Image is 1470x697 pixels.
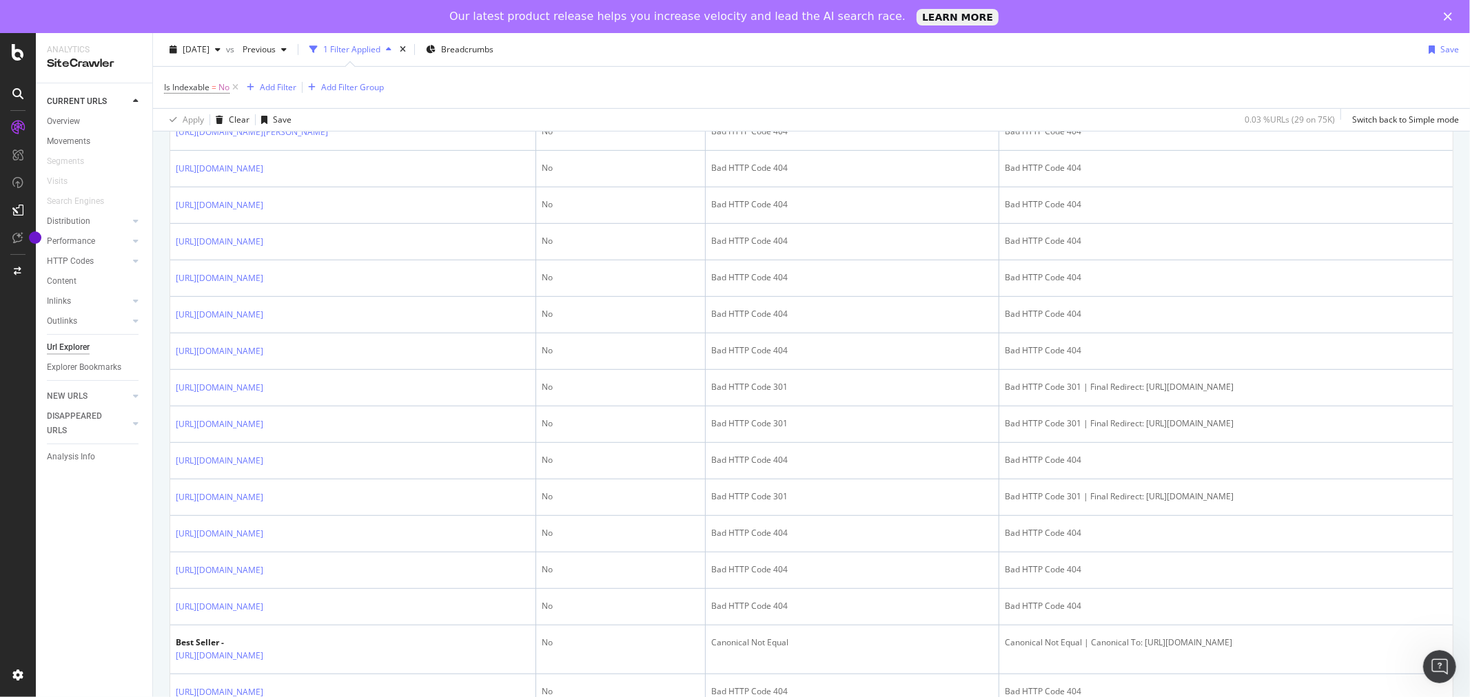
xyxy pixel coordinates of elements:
div: Clear [229,114,249,125]
a: Search Engines [47,194,118,209]
div: Bad HTTP Code 404 [711,271,993,284]
div: Explorer Bookmarks [47,360,121,375]
a: [URL][DOMAIN_NAME][PERSON_NAME] [176,125,328,139]
div: No [542,198,700,211]
div: Analytics [47,44,141,56]
div: Bad HTTP Code 404 [711,527,993,539]
button: Save [1423,39,1459,61]
a: Content [47,274,143,289]
a: [URL][DOMAIN_NAME] [176,308,263,322]
a: [URL][DOMAIN_NAME] [176,235,263,249]
a: Visits [47,174,81,189]
div: No [542,636,700,649]
div: Bad HTTP Code 404 [711,162,993,174]
div: Bad HTTP Code 404 [711,198,993,211]
div: Bad HTTP Code 404 [1005,563,1447,576]
a: [URL][DOMAIN_NAME] [176,344,263,358]
a: Url Explorer [47,340,143,355]
div: Bad HTTP Code 404 [1005,600,1447,612]
div: Add Filter [260,81,296,93]
button: Add Filter Group [303,79,384,96]
div: Bad HTTP Code 404 [1005,125,1447,138]
div: No [542,563,700,576]
div: Bad HTTP Code 404 [711,600,993,612]
div: Performance [47,234,95,249]
div: 0.03 % URLs ( 29 on 75K ) [1245,114,1335,125]
a: [URL][DOMAIN_NAME] [176,162,263,176]
button: Clear [210,109,249,131]
a: [URL][DOMAIN_NAME] [176,454,263,468]
div: No [542,162,700,174]
a: Performance [47,234,129,249]
div: No [542,454,700,466]
div: Bad HTTP Code 404 [1005,308,1447,320]
div: No [542,125,700,138]
span: No [218,78,229,97]
a: Segments [47,154,98,169]
a: [URL][DOMAIN_NAME] [176,527,263,541]
span: 2025 Aug. 13th [183,43,210,55]
div: Bad HTTP Code 404 [711,235,993,247]
div: Save [1440,43,1459,55]
a: Analysis Info [47,450,143,464]
span: Is Indexable [164,81,210,93]
span: Previous [237,43,276,55]
a: [URL][DOMAIN_NAME] [176,271,263,285]
button: Add Filter [241,79,296,96]
span: vs [226,43,237,55]
button: Previous [237,39,292,61]
div: Our latest product release helps you increase velocity and lead the AI search race. [449,10,906,23]
div: Movements [47,134,90,149]
a: [URL][DOMAIN_NAME] [176,600,263,614]
div: Overview [47,114,80,129]
div: Bad HTTP Code 301 [711,381,993,393]
div: No [542,235,700,247]
div: NEW URLS [47,389,88,404]
div: DISAPPEARED URLS [47,409,116,438]
iframe: Intercom live chat [1423,650,1456,683]
button: Breadcrumbs [420,39,499,61]
div: Bad HTTP Code 404 [1005,271,1447,284]
div: Add Filter Group [321,81,384,93]
a: [URL][DOMAIN_NAME] [176,198,263,212]
button: 1 Filter Applied [304,39,397,61]
a: HTTP Codes [47,254,129,269]
a: Inlinks [47,294,129,309]
a: NEW URLS [47,389,129,404]
div: Bad HTTP Code 404 [711,308,993,320]
div: Switch back to Simple mode [1352,114,1459,125]
a: Outlinks [47,314,129,329]
div: CURRENT URLS [47,94,107,109]
div: Canonical Not Equal [711,636,993,649]
div: No [542,527,700,539]
div: Bad HTTP Code 404 [711,344,993,357]
div: Bad HTTP Code 404 [1005,235,1447,247]
div: Bad HTTP Code 404 [1005,162,1447,174]
div: Bad HTTP Code 404 [711,125,993,138]
div: No [542,490,700,503]
div: Bad HTTP Code 301 [711,417,993,430]
div: No [542,271,700,284]
div: Bad HTTP Code 404 [1005,198,1447,211]
div: Bad HTTP Code 301 | Final Redirect: [URL][DOMAIN_NAME] [1005,417,1447,430]
div: Bad HTTP Code 301 | Final Redirect: [URL][DOMAIN_NAME] [1005,490,1447,503]
button: Save [256,109,292,131]
div: Tooltip anchor [29,231,41,244]
a: LEARN MORE [917,9,999,25]
a: [URL][DOMAIN_NAME] [176,563,263,577]
a: [URL][DOMAIN_NAME] [176,381,263,395]
div: Bad HTTP Code 404 [711,454,993,466]
div: Bad HTTP Code 404 [711,563,993,576]
div: Bad HTTP Code 301 [711,490,993,503]
div: Distribution [47,214,90,229]
a: [URL][DOMAIN_NAME] [176,649,263,663]
div: Save [273,114,292,125]
div: Apply [183,114,204,125]
a: CURRENT URLS [47,94,129,109]
div: No [542,381,700,393]
div: Best Seller - [176,636,293,649]
div: Segments [47,154,84,169]
button: [DATE] [164,39,226,61]
span: Breadcrumbs [441,43,493,55]
div: SiteCrawler [47,56,141,72]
